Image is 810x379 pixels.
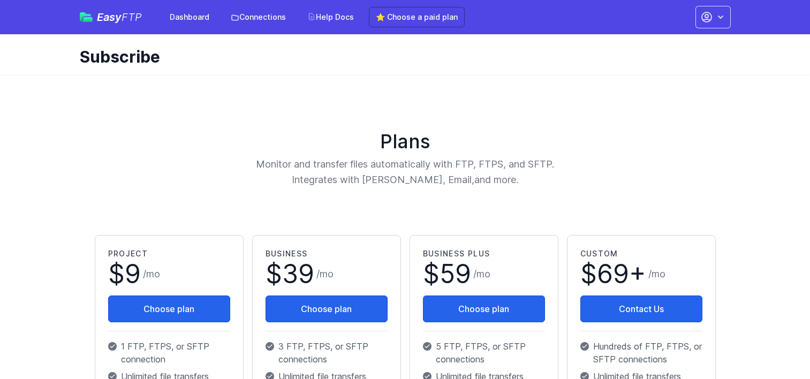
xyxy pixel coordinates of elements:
[122,11,142,24] span: FTP
[108,295,230,322] button: Choose plan
[266,261,314,287] span: $
[224,7,292,27] a: Connections
[90,131,720,152] h1: Plans
[648,267,665,282] span: /
[80,12,93,22] img: easyftp_logo.png
[580,295,702,322] a: Contact Us
[476,268,490,279] span: mo
[597,258,646,290] span: 69+
[440,258,471,290] span: 59
[423,295,545,322] button: Choose plan
[320,268,334,279] span: mo
[282,258,314,290] span: 39
[97,12,142,22] span: Easy
[423,340,545,366] p: 5 FTP, FTPS, or SFTP connections
[163,7,216,27] a: Dashboard
[423,248,545,259] h2: Business Plus
[423,261,471,287] span: $
[80,47,722,66] h1: Subscribe
[146,268,160,279] span: mo
[369,7,465,27] a: ⭐ Choose a paid plan
[473,267,490,282] span: /
[580,248,702,259] h2: Custom
[316,267,334,282] span: /
[195,156,615,188] p: Monitor and transfer files automatically with FTP, FTPS, and SFTP. Integrates with [PERSON_NAME],...
[652,268,665,279] span: mo
[580,261,646,287] span: $
[143,267,160,282] span: /
[108,248,230,259] h2: Project
[266,295,388,322] button: Choose plan
[266,248,388,259] h2: Business
[108,340,230,366] p: 1 FTP, FTPS, or SFTP connection
[266,340,388,366] p: 3 FTP, FTPS, or SFTP connections
[80,12,142,22] a: EasyFTP
[301,7,360,27] a: Help Docs
[108,261,141,287] span: $
[580,340,702,366] p: Hundreds of FTP, FTPS, or SFTP connections
[125,258,141,290] span: 9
